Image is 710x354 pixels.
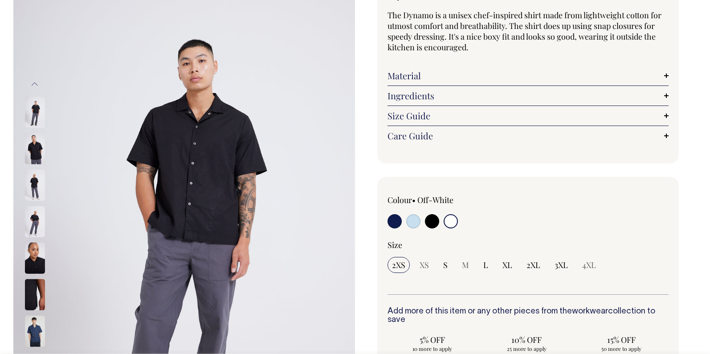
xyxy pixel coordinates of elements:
input: M [457,257,473,273]
img: black [25,97,45,128]
span: M [462,260,469,270]
div: Size [388,240,669,250]
span: 25 more to apply [486,345,567,352]
span: 3XL [555,260,568,270]
label: Off-White [417,195,453,205]
span: • [412,195,416,205]
span: 15% OFF [581,334,661,345]
div: Colour [388,195,500,205]
img: black [25,206,45,237]
a: Material [388,70,669,81]
span: XS [420,260,429,270]
span: 50 more to apply [581,345,661,352]
input: 4XL [578,257,600,273]
span: 4XL [582,260,596,270]
img: black [25,243,45,274]
a: Ingredients [388,90,669,101]
span: S [443,260,448,270]
img: black [25,170,45,201]
input: XL [498,257,517,273]
span: The Dynamo is a unisex chef-inspired shirt made from lightweight cotton for utmost comfort and br... [388,10,661,53]
a: Care Guide [388,130,669,141]
span: 10% OFF [486,334,567,345]
img: dark-navy [25,316,45,347]
span: 2XL [526,260,540,270]
a: workwear [572,308,608,315]
input: 2XL [522,257,545,273]
img: black [25,133,45,164]
span: XL [502,260,512,270]
span: 10 more to apply [392,345,472,352]
input: XS [415,257,433,273]
input: 2XS [388,257,410,273]
input: 3XL [550,257,572,273]
span: L [483,260,488,270]
span: 2XS [392,260,405,270]
input: L [479,257,493,273]
img: black [25,279,45,310]
button: Previous [28,74,41,94]
span: 5% OFF [392,334,472,345]
a: Size Guide [388,110,669,121]
input: S [439,257,452,273]
h6: Add more of this item or any other pieces from the collection to save [388,307,669,325]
